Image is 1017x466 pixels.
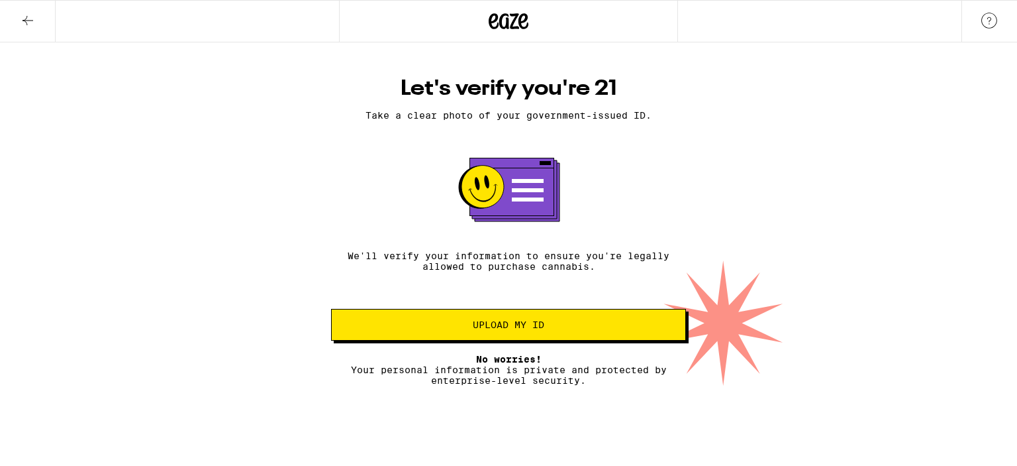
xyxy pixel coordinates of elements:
p: We'll verify your information to ensure you're legally allowed to purchase cannabis. [331,251,686,272]
h1: Let's verify you're 21 [331,76,686,102]
p: Your personal information is private and protected by enterprise-level security. [331,354,686,386]
span: Upload my ID [473,320,544,329]
p: Take a clear photo of your government-issued ID. [331,110,686,121]
button: Upload my ID [331,309,686,341]
span: No worries! [476,354,542,365]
